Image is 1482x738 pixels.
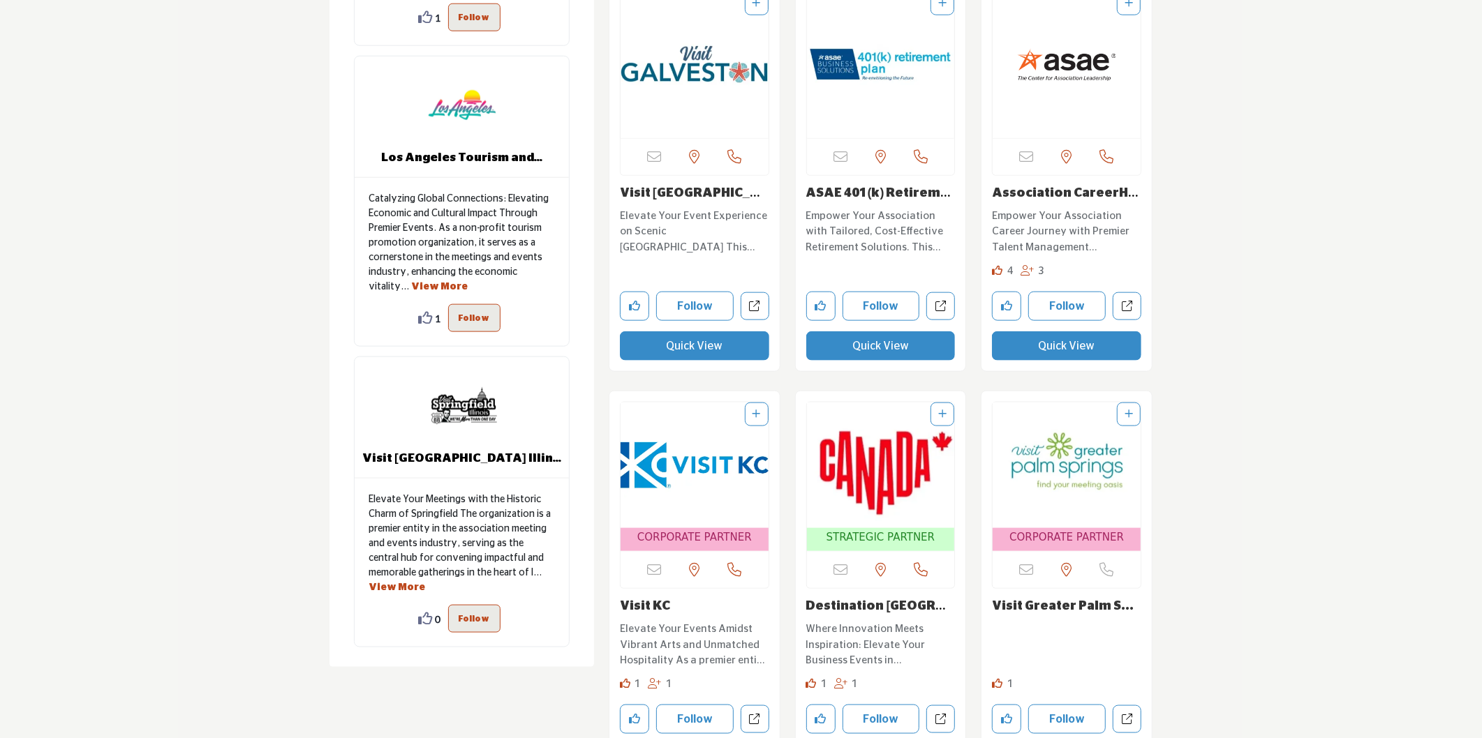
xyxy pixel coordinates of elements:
[806,292,836,321] button: Like company
[741,292,769,321] a: Open visit-galveston in new tab
[806,331,956,361] button: Quick View
[369,582,425,592] a: View More
[1028,705,1106,734] button: Follow
[806,618,956,669] a: Where Innovation Meets Inspiration: Elevate Your Business Events in [GEOGRAPHIC_DATA] Operating w...
[621,402,769,552] a: Open Listing in new tab
[993,402,1141,528] img: Visit Greater Palm Springs
[806,622,956,669] p: Where Innovation Meets Inspiration: Elevate Your Business Events in [GEOGRAPHIC_DATA] Operating w...
[620,187,760,215] a: Visit [GEOGRAPHIC_DATA]
[1028,292,1106,321] button: Follow
[448,3,501,31] button: Follow
[753,409,761,419] a: Add To List
[620,205,769,256] a: Elevate Your Event Experience on Scenic [GEOGRAPHIC_DATA] This organization is a key player in th...
[938,409,947,419] a: Add To List
[620,331,769,361] button: Quick View
[992,209,1141,256] p: Empower Your Association Career Journey with Premier Talent Management Resources. As a leading pr...
[807,402,955,528] img: Destination Canada Business Events
[656,705,734,734] button: Follow
[369,192,555,294] p: Catalyzing Global Connections: Elevating Economic and Cultural Impact Through Premier Events. As ...
[620,622,769,669] p: Elevate Your Events Amidst Vibrant Arts and Unmatched Hospitality As a premier entity in the asso...
[459,9,490,26] p: Follow
[992,705,1021,734] button: Like company
[1113,705,1141,734] a: Open visit-greater-palm-springs in new tab
[355,150,569,165] b: Los Angeles Tourism and Convention Board
[620,209,769,256] p: Elevate Your Event Experience on Scenic [GEOGRAPHIC_DATA] This organization is a key player in th...
[741,705,769,734] a: Open visit-kc in new tab
[834,677,859,693] div: Followers
[355,451,569,466] a: Visit [GEOGRAPHIC_DATA] Illin...
[620,292,649,321] button: Like company
[992,187,1139,215] a: Association CareerHQ...
[620,600,670,612] a: Visit KC
[992,331,1141,361] button: Quick View
[806,209,956,256] p: Empower Your Association with Tailored, Cost-Effective Retirement Solutions. This innovative comp...
[436,10,441,25] span: 1
[620,599,769,615] h3: Visit KC
[843,705,920,734] button: Follow
[411,282,468,292] a: View More
[806,186,956,202] h3: ASAE 401(k) Retirement Program
[620,678,630,688] i: Like
[806,187,951,215] a: ASAE 401(k) Retireme...
[436,311,441,326] span: 1
[806,205,956,256] a: Empower Your Association with Tailored, Cost-Effective Retirement Solutions. This innovative comp...
[620,705,649,734] button: Like company
[806,705,836,734] button: Like company
[620,186,769,202] h3: Visit Galveston
[666,679,672,689] span: 1
[993,402,1141,552] a: Open Listing in new tab
[992,600,1134,612] a: Visit Greater Palm S...
[448,605,501,633] button: Follow
[1007,266,1014,276] span: 4
[637,529,752,545] span: CORPORATE PARTNER
[992,292,1021,321] button: Like company
[1125,409,1133,419] a: Add To List
[992,599,1141,615] h3: Visit Greater Palm Springs
[401,282,409,292] span: ...
[533,568,542,578] span: ...
[620,618,769,669] a: Elevate Your Events Amidst Vibrant Arts and Unmatched Hospitality As a premier entity in the asso...
[459,610,490,627] p: Follow
[649,677,673,693] div: Followers
[459,310,490,326] p: Follow
[992,678,1002,688] i: Like
[806,599,956,615] h3: Destination Canada Business Events
[807,402,955,552] a: Open Listing in new tab
[355,150,569,165] a: Los Angeles Tourism and...
[448,304,501,332] button: Follow
[369,492,555,595] p: Elevate Your Meetings with the Historic Charm of Springfield The organization is a premier entity...
[843,292,920,321] button: Follow
[926,292,955,321] a: Open asae-401k-retirement-program in new tab
[827,529,935,545] span: STRATEGIC PARTNER
[992,205,1141,256] a: Empower Your Association Career Journey with Premier Talent Management Resources. As a leading pr...
[1021,264,1045,280] div: Followers
[852,679,859,689] span: 1
[1007,679,1014,689] span: 1
[1113,292,1141,321] a: Open association-careerhq in new tab
[1009,529,1124,545] span: CORPORATE PARTNER
[926,705,955,734] a: Open destination-canada-business-events in new tab
[806,678,817,688] i: Like
[821,679,827,689] span: 1
[355,451,569,466] b: Visit Springfield Illinois
[621,402,769,528] img: Visit KC
[427,70,497,140] img: Los Angeles Tourism and Convention Board
[427,371,497,441] img: Visit Springfield Illinois
[806,600,955,628] a: Destination [GEOGRAPHIC_DATA] B...
[656,292,734,321] button: Follow
[436,612,441,626] span: 0
[635,679,642,689] span: 1
[992,265,1002,276] i: Likes
[992,186,1141,202] h3: Association CareerHQ
[1038,266,1044,276] span: 3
